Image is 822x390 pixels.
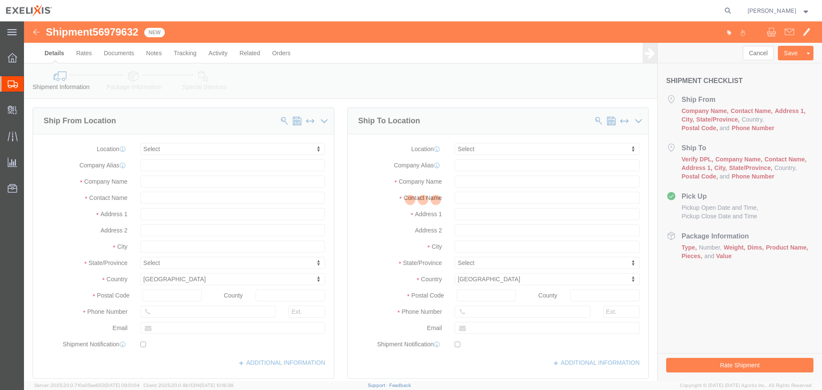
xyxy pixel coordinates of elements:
[368,383,389,388] a: Support
[200,383,233,388] span: [DATE] 10:16:38
[748,6,796,15] span: Shaheed Mohammed
[747,6,810,16] button: [PERSON_NAME]
[680,382,812,389] span: Copyright © [DATE]-[DATE] Agistix Inc., All Rights Reserved
[6,4,52,17] img: logo
[143,383,233,388] span: Client: 2025.20.0-8b113f4
[34,383,140,388] span: Server: 2025.20.0-710e05ee653
[389,383,411,388] a: Feedback
[105,383,140,388] span: [DATE] 09:51:04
